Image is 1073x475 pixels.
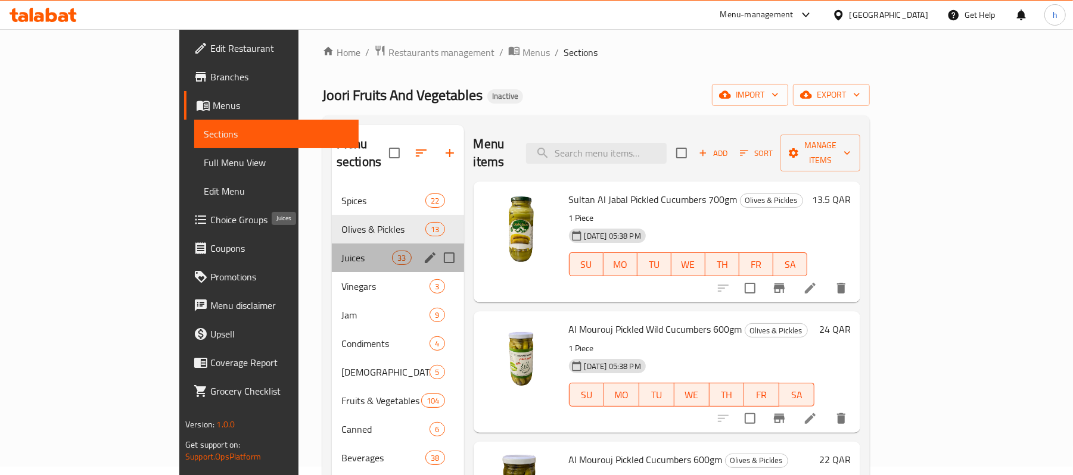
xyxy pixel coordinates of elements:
div: Spices [341,193,425,208]
span: SA [778,256,803,273]
span: Sultan Al Jabal Pickled Cucumbers 700gm [569,190,738,208]
button: delete [827,274,856,302]
div: Condiments4 [332,329,464,358]
span: Olives & Pickles [341,222,425,236]
div: items [425,451,444,465]
button: FR [739,252,773,276]
a: Coupons [184,234,359,262]
button: Add [694,144,732,162]
span: Olives & Pickles [741,193,803,207]
span: FR [744,256,769,273]
div: Menu-management [720,8,794,22]
div: items [430,422,444,436]
span: 38 [426,452,444,464]
div: items [430,365,444,379]
span: 1.0.0 [216,417,235,432]
button: SU [569,383,605,407]
li: / [365,45,369,60]
span: Full Menu View [204,155,349,170]
span: Sections [564,45,598,60]
button: TH [710,383,745,407]
span: Sort items [732,144,780,162]
button: SU [569,252,604,276]
span: Grocery Checklist [210,384,349,398]
span: Select all sections [382,140,407,165]
li: / [499,45,503,60]
span: Add item [694,144,732,162]
a: Coverage Report [184,348,359,377]
button: export [793,84,870,106]
img: Al Mourouj Pickled Wild Cucumbers 600gm [483,321,559,397]
span: import [721,87,779,102]
span: Choice Groups [210,212,349,227]
a: Edit menu item [803,411,817,426]
span: Edit Menu [204,184,349,198]
button: TH [705,252,739,276]
span: Coverage Report [210,355,349,370]
button: Sort [737,144,776,162]
span: Canned [341,422,430,436]
span: Menu disclaimer [210,298,349,312]
a: Grocery Checklist [184,377,359,405]
button: WE [671,252,705,276]
div: Olives & Pickles [740,193,803,208]
div: Vinegars [341,279,430,293]
a: Menu disclaimer [184,291,359,320]
span: TH [714,386,740,404]
span: Sort sections [407,139,436,167]
div: [GEOGRAPHIC_DATA] [850,8,928,21]
span: Fruits & Vegetables [341,393,421,408]
span: Olives & Pickles [726,454,788,467]
button: WE [674,383,710,407]
span: 13 [426,224,444,235]
span: Juices [341,251,392,265]
span: [DATE] 05:38 PM [580,230,646,242]
div: items [430,308,444,322]
span: Beverages [341,451,425,465]
span: Jam [341,308,430,322]
button: edit [421,249,439,267]
span: Select to update [738,276,763,301]
div: Fruits & Vegetables104 [332,386,464,415]
div: Inactive [487,89,523,104]
button: TU [637,252,671,276]
a: Menus [184,91,359,120]
span: [DATE] 05:38 PM [580,361,646,372]
span: Al Mourouj Pickled Cucumbers 600gm [569,451,723,468]
span: Inactive [487,91,523,101]
span: Condiments [341,336,430,351]
button: MO [604,252,637,276]
a: Full Menu View [194,148,359,177]
span: Menus [522,45,550,60]
span: Edit Restaurant [210,41,349,55]
span: 5 [430,367,444,378]
div: Canned6 [332,415,464,443]
h2: Menu items [474,135,512,171]
div: items [430,336,444,351]
div: Spices22 [332,186,464,215]
a: Promotions [184,262,359,291]
button: Manage items [780,135,860,171]
button: import [712,84,788,106]
span: TU [642,256,667,273]
span: 104 [422,395,444,407]
div: items [425,222,444,236]
div: Juices33edit [332,243,464,272]
div: Olives & Pickles13 [332,215,464,243]
button: Add section [436,139,464,167]
div: items [425,193,444,208]
a: Edit Menu [194,177,359,205]
span: FR [749,386,775,404]
nav: breadcrumb [322,45,870,60]
span: Version: [185,417,214,432]
img: Sultan Al Jabal Pickled Cucumbers 700gm [483,191,559,267]
span: h [1053,8,1058,21]
div: Beverages38 [332,443,464,472]
div: Jam9 [332,301,464,329]
span: 22 [426,195,444,207]
span: Upsell [210,327,349,341]
span: Select section [669,140,694,165]
span: Coupons [210,241,349,255]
